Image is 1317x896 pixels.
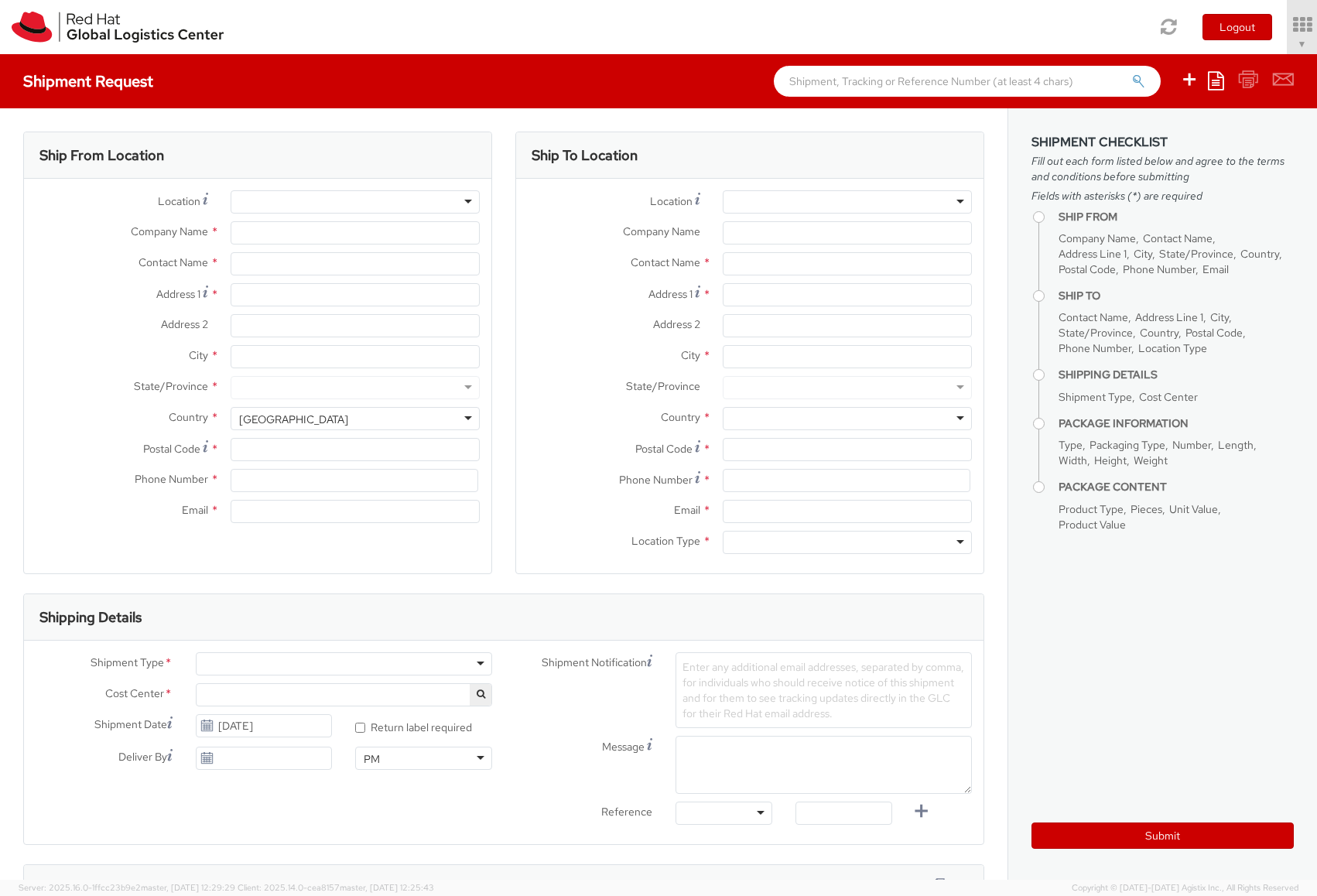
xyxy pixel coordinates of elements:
[1059,262,1116,276] span: Postal Code
[169,410,208,424] span: Country
[1131,502,1162,516] span: Pieces
[1123,262,1196,276] span: Phone Number
[1185,326,1243,340] span: Postal Code
[355,723,365,733] input: Return label required
[1059,310,1128,324] span: Contact Name
[1172,438,1211,452] span: Number
[1140,326,1178,340] span: Country
[542,655,647,671] span: Shipment Notification
[156,287,200,301] span: Address 1
[1059,326,1133,340] span: State/Province
[650,194,693,208] span: Location
[39,610,142,625] h3: Shipping Details
[1031,188,1294,203] span: Fields with asterisks (*) are required
[1135,310,1203,324] span: Address Line 1
[532,148,638,163] h3: Ship To Location
[143,442,200,456] span: Postal Code
[1059,369,1294,381] h4: Shipping Details
[189,348,208,362] span: City
[1094,453,1127,467] span: Height
[1202,14,1272,40] button: Logout
[1159,247,1233,261] span: State/Province
[1059,481,1294,493] h4: Package Content
[1059,231,1136,245] span: Company Name
[141,882,235,893] span: master, [DATE] 12:29:29
[1059,518,1126,532] span: Product Value
[661,410,700,424] span: Country
[1059,453,1087,467] span: Width
[158,194,200,208] span: Location
[238,882,434,893] span: Client: 2025.14.0-cea8157
[623,224,700,238] span: Company Name
[1169,502,1218,516] span: Unit Value
[648,287,693,301] span: Address 1
[39,148,164,163] h3: Ship From Location
[674,503,700,517] span: Email
[1202,262,1229,276] span: Email
[1059,211,1294,223] h4: Ship From
[1059,502,1124,516] span: Product Type
[631,534,700,548] span: Location Type
[1298,38,1307,50] span: ▼
[135,472,208,486] span: Phone Number
[1240,247,1279,261] span: Country
[682,660,964,720] span: Enter any additional email addresses, separated by comma, for individuals who should receive noti...
[681,348,700,362] span: City
[19,882,235,893] span: Server: 2025.16.0-1ffcc23b9e2
[1059,418,1294,429] h4: Package Information
[635,442,693,456] span: Postal Code
[1059,390,1132,404] span: Shipment Type
[1138,341,1207,355] span: Location Type
[94,716,167,733] span: Shipment Date
[131,224,208,238] span: Company Name
[1134,453,1168,467] span: Weight
[182,503,208,517] span: Email
[1059,438,1083,452] span: Type
[340,882,434,893] span: master, [DATE] 12:25:43
[1210,310,1229,324] span: City
[105,686,164,703] span: Cost Center
[1143,231,1213,245] span: Contact Name
[1059,341,1131,355] span: Phone Number
[1134,247,1152,261] span: City
[774,66,1161,97] input: Shipment, Tracking or Reference Number (at least 4 chars)
[239,412,348,427] div: [GEOGRAPHIC_DATA]
[1059,290,1294,302] h4: Ship To
[1218,438,1254,452] span: Length
[118,749,167,765] span: Deliver By
[1090,438,1165,452] span: Packaging Type
[1139,390,1198,404] span: Cost Center
[631,255,700,269] span: Contact Name
[1072,882,1298,894] span: Copyright © [DATE]-[DATE] Agistix Inc., All Rights Reserved
[1031,153,1294,184] span: Fill out each form listed below and agree to the terms and conditions before submitting
[161,317,208,331] span: Address 2
[1031,822,1294,849] button: Submit
[602,740,645,754] span: Message
[601,805,652,819] span: Reference
[91,655,164,672] span: Shipment Type
[1031,135,1294,149] h3: Shipment Checklist
[134,379,208,393] span: State/Province
[653,317,700,331] span: Address 2
[626,379,700,393] span: State/Province
[23,73,153,90] h4: Shipment Request
[12,12,224,43] img: rh-logistics-00dfa346123c4ec078e1.svg
[1059,247,1127,261] span: Address Line 1
[139,255,208,269] span: Contact Name
[364,751,380,767] div: PM
[619,473,693,487] span: Phone Number
[355,717,474,735] label: Return label required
